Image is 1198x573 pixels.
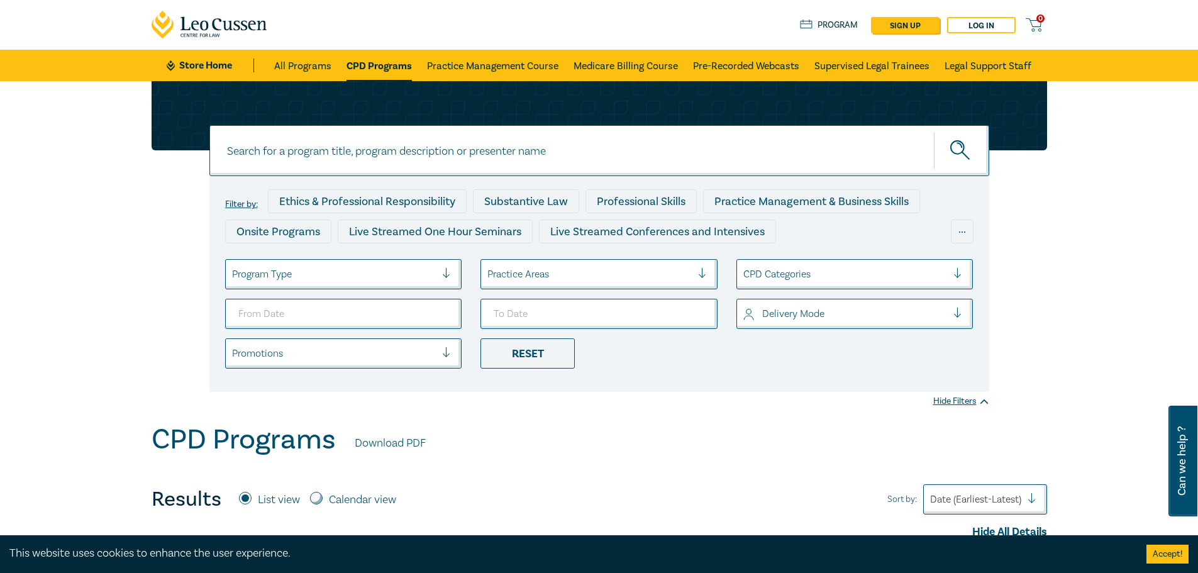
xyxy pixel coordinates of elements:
a: Pre-Recorded Webcasts [693,50,799,81]
a: Supervised Legal Trainees [814,50,929,81]
a: Program [800,18,858,32]
input: Search for a program title, program description or presenter name [209,125,989,176]
input: From Date [225,299,462,329]
a: All Programs [274,50,331,81]
span: Sort by: [887,492,917,506]
div: Hide Filters [933,395,989,408]
a: Download PDF [355,435,426,452]
div: Live Streamed Conferences and Intensives [539,220,776,243]
div: Pre-Recorded Webcasts [431,250,575,274]
label: Filter by: [225,199,258,209]
div: Onsite Programs [225,220,331,243]
a: Store Home [167,58,254,72]
div: Professional Skills [585,189,697,213]
input: select [232,347,235,360]
a: sign up [871,17,940,33]
input: select [232,267,235,281]
a: CPD Programs [347,50,412,81]
div: Live Streamed One Hour Seminars [338,220,533,243]
div: 10 CPD Point Packages [582,250,719,274]
span: Can we help ? [1176,413,1188,509]
a: Legal Support Staff [945,50,1031,81]
div: Practice Management & Business Skills [703,189,920,213]
input: select [487,267,490,281]
h1: CPD Programs [152,423,336,456]
div: Substantive Law [473,189,579,213]
div: Live Streamed Practical Workshops [225,250,424,274]
input: To Date [480,299,718,329]
a: Practice Management Course [427,50,558,81]
a: Medicare Billing Course [574,50,678,81]
a: Log in [947,17,1016,33]
input: select [743,267,746,281]
label: Calendar view [329,492,396,508]
div: National Programs [726,250,841,274]
h4: Results [152,487,221,512]
span: 0 [1036,14,1045,23]
label: List view [258,492,300,508]
div: Hide All Details [152,524,1047,540]
input: select [743,307,746,321]
div: Ethics & Professional Responsibility [268,189,467,213]
div: ... [951,220,973,243]
input: Sort by [930,492,933,506]
div: This website uses cookies to enhance the user experience. [9,545,1128,562]
div: Reset [480,338,575,369]
button: Accept cookies [1146,545,1189,564]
